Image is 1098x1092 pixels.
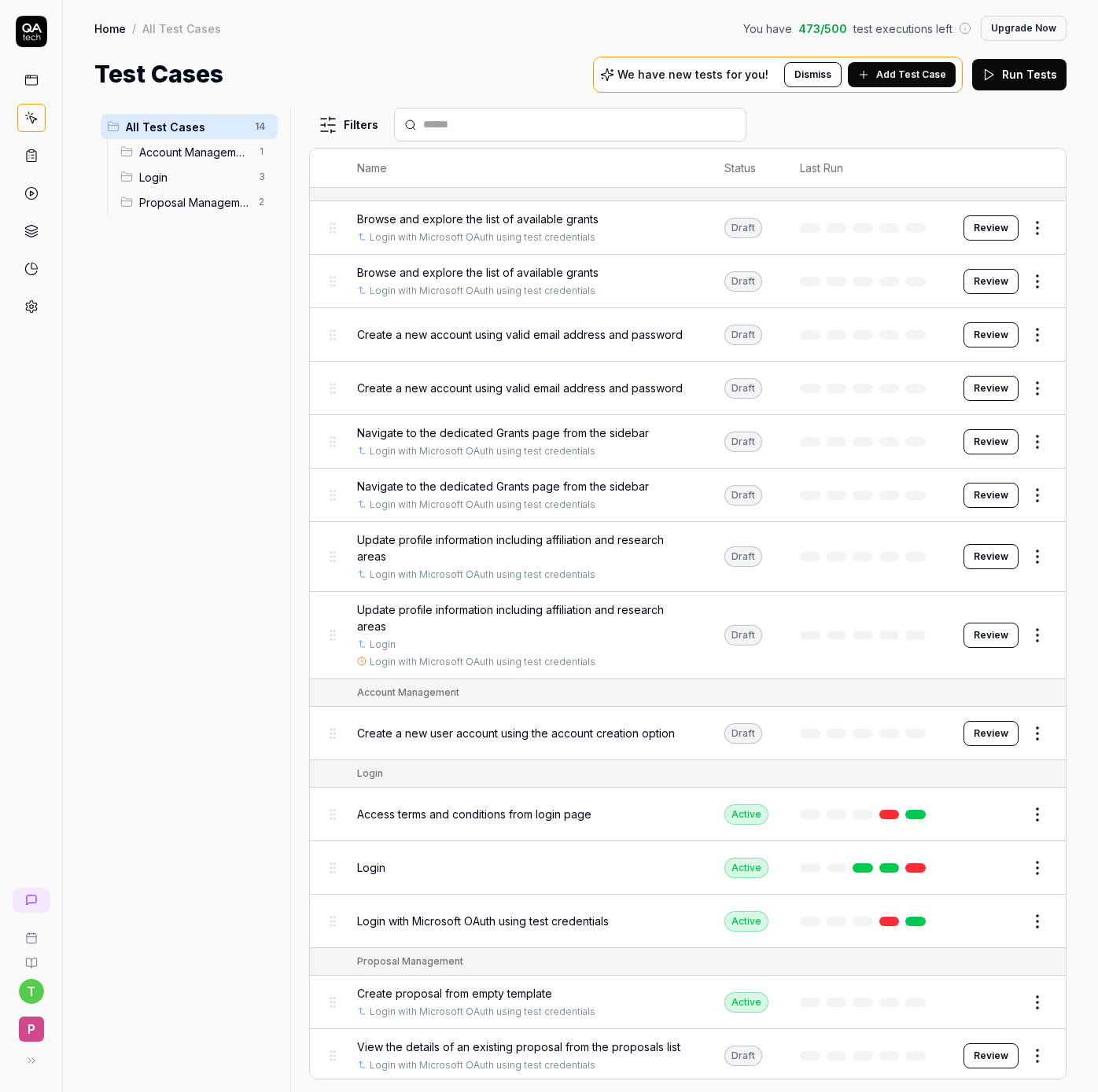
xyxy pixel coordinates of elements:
button: Dismiss [784,62,842,87]
button: Review [964,429,1019,454]
div: Draft [724,378,762,399]
p: We have new tests for you! [617,69,768,80]
span: 3 [252,167,271,186]
span: Update profile information including affiliation and research areas [357,531,693,564]
span: All Test Cases [126,119,245,135]
button: Review [964,623,1019,648]
span: Login [139,169,249,186]
tr: Browse and explore the list of available grantsLogin with Microsoft OAuth using test credentialsD... [310,201,1066,255]
div: / [132,20,136,36]
div: Drag to reorderAccount Management1 [114,139,278,164]
tr: Access terms and conditions from login pageActive [310,788,1066,841]
span: Browse and explore the list of available grants [357,211,599,227]
div: Draft [724,218,762,238]
span: You have [743,20,792,37]
span: P [19,1017,44,1042]
tr: LoginActive [310,841,1066,895]
span: Navigate to the dedicated Grants page from the sidebar [357,425,649,441]
div: Active [724,911,768,932]
button: Review [964,322,1019,347]
button: Review [964,376,1019,401]
button: Filters [309,109,388,141]
button: Add Test Case [848,62,956,87]
a: Book a call with us [6,919,56,944]
a: Login with Microsoft OAuth using test credentials [370,230,595,245]
tr: Navigate to the dedicated Grants page from the sidebarLogin with Microsoft OAuth using test crede... [310,469,1066,522]
span: Create a new account using valid email address and password [357,326,683,343]
span: 1 [252,142,271,161]
a: Login [370,638,396,652]
span: 14 [249,117,271,136]
div: Drag to reorderLogin3 [114,164,278,189]
a: Login with Microsoft OAuth using test credentials [370,1005,595,1019]
th: Name [341,149,709,188]
span: Update profile information including affiliation and research areas [357,601,693,634]
th: Last Run [784,149,948,188]
span: View the details of an existing proposal from the proposals list [357,1039,680,1055]
button: Review [964,483,1019,508]
span: 473 / 500 [798,20,847,37]
div: Active [724,992,768,1013]
div: All Test Cases [142,20,221,36]
div: Active [724,804,768,825]
button: Run Tests [972,59,1067,90]
button: t [19,979,44,1004]
button: Upgrade Now [981,16,1067,41]
span: Browse and explore the list of available grants [357,264,599,281]
div: Drag to reorderProposal Management2 [114,189,278,215]
a: Login with Microsoft OAuth using test credentials [370,655,595,669]
button: Review [964,215,1019,241]
tr: Create proposal from empty templateLogin with Microsoft OAuth using test credentialsActive [310,976,1066,1029]
div: Login [357,767,383,781]
span: test executions left [853,20,952,37]
span: Proposal Management [139,194,249,211]
span: Account Management [139,144,249,160]
div: Draft [724,625,762,645]
th: Status [709,149,784,188]
span: Access terms and conditions from login page [357,806,591,822]
span: Login with Microsoft OAuth using test credentials [357,913,609,929]
span: Navigate to the dedicated Grants page from the sidebar [357,478,649,495]
div: Draft [724,432,762,452]
button: Review [964,544,1019,569]
a: Documentation [6,944,56,969]
div: Draft [724,485,762,506]
button: Review [964,1043,1019,1068]
a: New conversation [13,888,50,913]
div: Account Management [357,686,459,700]
a: Review [964,269,1019,294]
a: Login with Microsoft OAuth using test credentials [370,568,595,582]
div: Active [724,858,768,878]
tr: View the details of an existing proposal from the proposals listLogin with Microsoft OAuth using ... [310,1029,1066,1082]
span: Create a new account using valid email address and password [357,380,683,396]
span: 2 [252,193,271,211]
tr: Update profile information including affiliation and research areasLogin with Microsoft OAuth usi... [310,522,1066,592]
a: Login with Microsoft OAuth using test credentials [370,1058,595,1072]
div: Draft [724,325,762,345]
tr: Update profile information including affiliation and research areasLoginLogin with Microsoft OAut... [310,592,1066,679]
div: Proposal Management [357,954,463,969]
a: Home [94,20,126,36]
div: Draft [724,1046,762,1066]
button: P [6,1004,56,1045]
tr: Create a new account using valid email address and passwordDraftReview [310,308,1066,362]
button: Review [964,721,1019,746]
span: Add Test Case [876,68,946,82]
tr: Navigate to the dedicated Grants page from the sidebarLogin with Microsoft OAuth using test crede... [310,415,1066,469]
div: Draft [724,723,762,744]
div: Draft [724,271,762,292]
span: Create proposal from empty template [357,985,552,1002]
a: Login with Microsoft OAuth using test credentials [370,284,595,298]
span: Create a new user account using the account creation option [357,725,675,741]
tr: Create a new account using valid email address and passwordDraftReview [310,362,1066,415]
a: Login with Microsoft OAuth using test credentials [370,444,595,458]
